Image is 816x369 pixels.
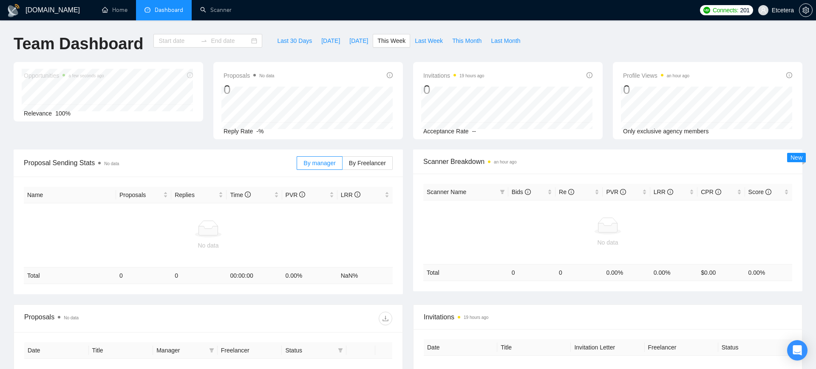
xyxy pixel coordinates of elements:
td: 0 [116,268,171,284]
span: This Month [452,36,482,45]
time: 19 hours ago [464,315,488,320]
span: Proposals [224,70,274,81]
th: Manager [153,342,218,359]
img: upwork-logo.png [703,7,710,14]
span: Proposal Sending Stats [24,158,297,168]
a: setting [799,7,813,14]
span: Manager [156,346,206,355]
div: 0 [423,82,484,98]
span: info-circle [525,189,531,195]
span: Status [285,346,334,355]
span: Connects: [713,6,738,15]
td: 00:00:00 [227,268,282,284]
td: 0.00 % [603,264,650,281]
button: This Month [448,34,486,48]
div: Proposals [24,312,208,325]
button: download [379,312,392,325]
time: 19 hours ago [459,73,484,78]
span: Invitations [424,312,792,322]
button: Last 30 Days [272,34,317,48]
img: logo [7,4,20,17]
span: info-circle [354,192,360,197]
span: Only exclusive agency members [623,128,709,135]
span: filter [336,344,345,357]
span: filter [338,348,343,353]
span: info-circle [568,189,574,195]
span: PVR [606,189,626,195]
span: Time [230,192,250,198]
span: info-circle [586,72,592,78]
th: Date [24,342,89,359]
td: 0 [508,264,555,281]
span: swap-right [201,37,207,44]
span: Acceptance Rate [423,128,469,135]
span: [DATE] [349,36,368,45]
span: LRR [341,192,360,198]
span: Bids [512,189,531,195]
div: No data [427,238,789,247]
td: $ 0.00 [697,264,745,281]
span: CPR [701,189,721,195]
span: info-circle [299,192,305,197]
span: to [201,37,207,44]
span: Invitations [423,70,484,81]
span: By manager [303,160,335,166]
td: 0 [171,268,227,284]
th: Proposals [116,187,171,203]
button: [DATE] [317,34,345,48]
time: an hour ago [667,73,689,78]
span: Reply Rate [224,128,253,135]
span: info-circle [620,189,626,195]
span: 100% [55,110,71,117]
span: dashboard [144,7,150,13]
td: NaN % [337,268,393,284]
button: Last Week [410,34,448,48]
div: 0 [623,82,689,98]
span: filter [498,186,507,198]
span: [DATE] [321,36,340,45]
span: No data [259,73,274,78]
span: Last Month [491,36,520,45]
a: homeHome [102,6,127,14]
span: By Freelancer [349,160,386,166]
span: Last Week [415,36,443,45]
span: Scanner Name [427,189,466,195]
span: filter [209,348,214,353]
th: Replies [171,187,227,203]
th: Status [718,339,792,356]
span: Dashboard [155,6,183,14]
td: 0 [555,264,603,281]
button: This Week [373,34,410,48]
td: 0.00 % [282,268,337,284]
div: 0 [224,82,274,98]
button: setting [799,3,813,17]
span: Replies [175,190,217,200]
span: user [760,7,766,13]
span: Last 30 Days [277,36,312,45]
h1: Team Dashboard [14,34,143,54]
div: No data [27,241,389,250]
th: Date [424,339,497,356]
td: Total [24,268,116,284]
button: [DATE] [345,34,373,48]
td: 0.00 % [650,264,697,281]
span: info-circle [765,189,771,195]
span: Relevance [24,110,52,117]
div: Open Intercom Messenger [787,340,807,361]
time: an hour ago [494,160,516,164]
span: No data [104,161,119,166]
span: -% [256,128,263,135]
span: Scanner Breakdown [423,156,792,167]
th: Name [24,187,116,203]
span: Re [559,189,574,195]
span: info-circle [667,189,673,195]
span: filter [207,344,216,357]
td: Total [423,264,508,281]
span: PVR [286,192,306,198]
span: info-circle [387,72,393,78]
span: info-circle [786,72,792,78]
button: Last Month [486,34,525,48]
th: Freelancer [645,339,718,356]
th: Freelancer [218,342,282,359]
span: -- [472,128,476,135]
